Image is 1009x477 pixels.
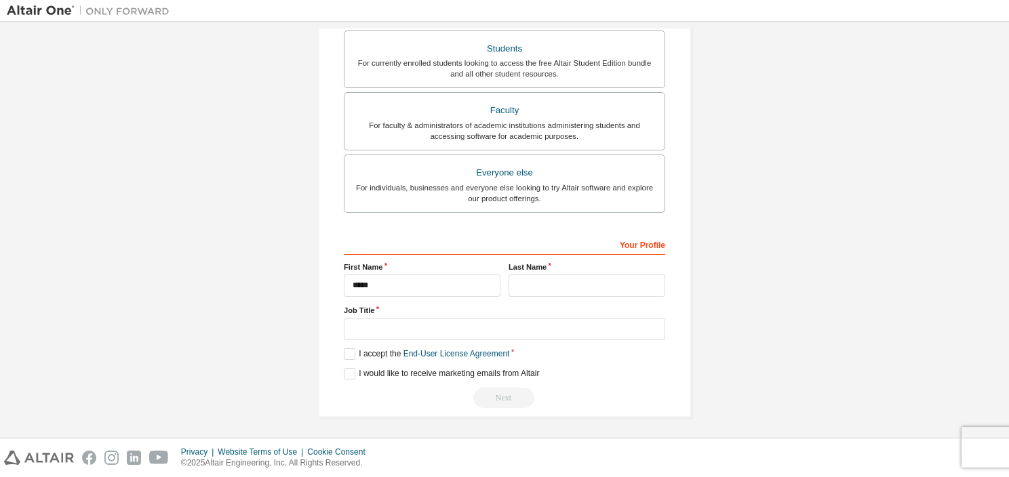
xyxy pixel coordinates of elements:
[181,457,374,469] p: © 2025 Altair Engineering, Inc. All Rights Reserved.
[509,262,665,272] label: Last Name
[218,447,307,457] div: Website Terms of Use
[403,349,510,358] a: End-User License Agreement
[353,101,656,120] div: Faculty
[181,447,218,457] div: Privacy
[104,451,119,465] img: instagram.svg
[353,163,656,182] div: Everyone else
[353,182,656,204] div: For individuals, businesses and everyone else looking to try Altair software and explore our prod...
[344,348,509,360] label: I accept the
[82,451,96,465] img: facebook.svg
[127,451,141,465] img: linkedin.svg
[149,451,169,465] img: youtube.svg
[7,4,176,18] img: Altair One
[353,39,656,58] div: Students
[344,305,665,316] label: Job Title
[344,233,665,255] div: Your Profile
[344,368,539,379] label: I would like to receive marketing emails from Altair
[353,58,656,79] div: For currently enrolled students looking to access the free Altair Student Edition bundle and all ...
[344,388,665,408] div: Read and acccept EULA to continue
[353,120,656,142] div: For faculty & administrators of academic institutions administering students and accessing softwa...
[344,262,500,272] label: First Name
[307,447,373,457] div: Cookie Consent
[4,451,74,465] img: altair_logo.svg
